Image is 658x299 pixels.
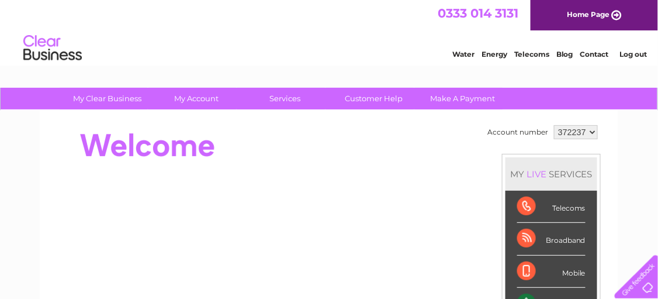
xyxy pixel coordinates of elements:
a: My Account [148,88,245,109]
div: Mobile [517,256,586,288]
a: My Clear Business [60,88,156,109]
a: Water [452,50,475,59]
a: Contact [580,50,609,59]
a: Energy [482,50,507,59]
td: Account number [484,122,551,142]
a: 0333 014 3131 [438,6,518,20]
a: Make A Payment [415,88,511,109]
a: Telecoms [514,50,549,59]
img: logo.png [23,30,82,66]
div: Telecoms [517,191,586,223]
div: Clear Business is a trading name of Verastar Limited (registered in [GEOGRAPHIC_DATA] No. 3667643... [54,6,606,57]
div: MY SERVICES [505,157,597,191]
a: Log out [619,50,647,59]
a: Services [237,88,334,109]
a: Customer Help [326,88,422,109]
a: Blog [556,50,573,59]
div: Broadband [517,223,586,255]
div: LIVE [524,169,549,180]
